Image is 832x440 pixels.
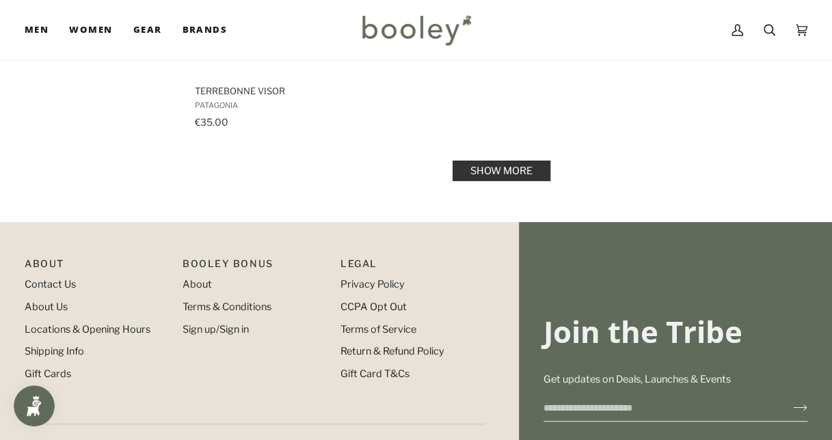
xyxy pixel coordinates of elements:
a: CCPA Opt Out [340,301,407,313]
a: About Us [25,301,68,313]
p: Pipeline_Footer Sub [340,256,485,277]
span: Gear [133,23,162,37]
span: Women [69,23,112,37]
a: Contact Us [25,278,76,290]
h3: Join the Tribe [544,313,807,350]
span: Brands [182,23,227,37]
input: your-email@example.com [544,396,771,421]
a: Show more [453,161,550,181]
span: Men [25,23,49,37]
a: Privacy Policy [340,278,405,290]
a: Locations & Opening Hours [25,323,150,335]
span: €35.00 [195,116,228,128]
button: Join [771,397,807,419]
iframe: Button to open loyalty program pop-up [14,385,55,426]
div: Pagination [195,165,807,177]
p: Get updates on Deals, Launches & Events [544,372,807,387]
a: Terms of Service [340,323,416,335]
img: Booley [356,10,476,50]
a: Gift Cards [25,368,71,380]
a: Return & Refund Policy [340,345,444,357]
a: About [183,278,212,290]
span: Patagonia [195,100,386,110]
a: Shipping Info [25,345,84,357]
a: Sign up/Sign in [183,323,249,335]
a: Terms & Conditions [183,301,271,313]
p: Booley Bonus [183,256,327,277]
a: Gift Card T&Cs [340,368,410,380]
span: Terrebonne Visor [195,85,386,97]
p: Pipeline_Footer Main [25,256,169,277]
